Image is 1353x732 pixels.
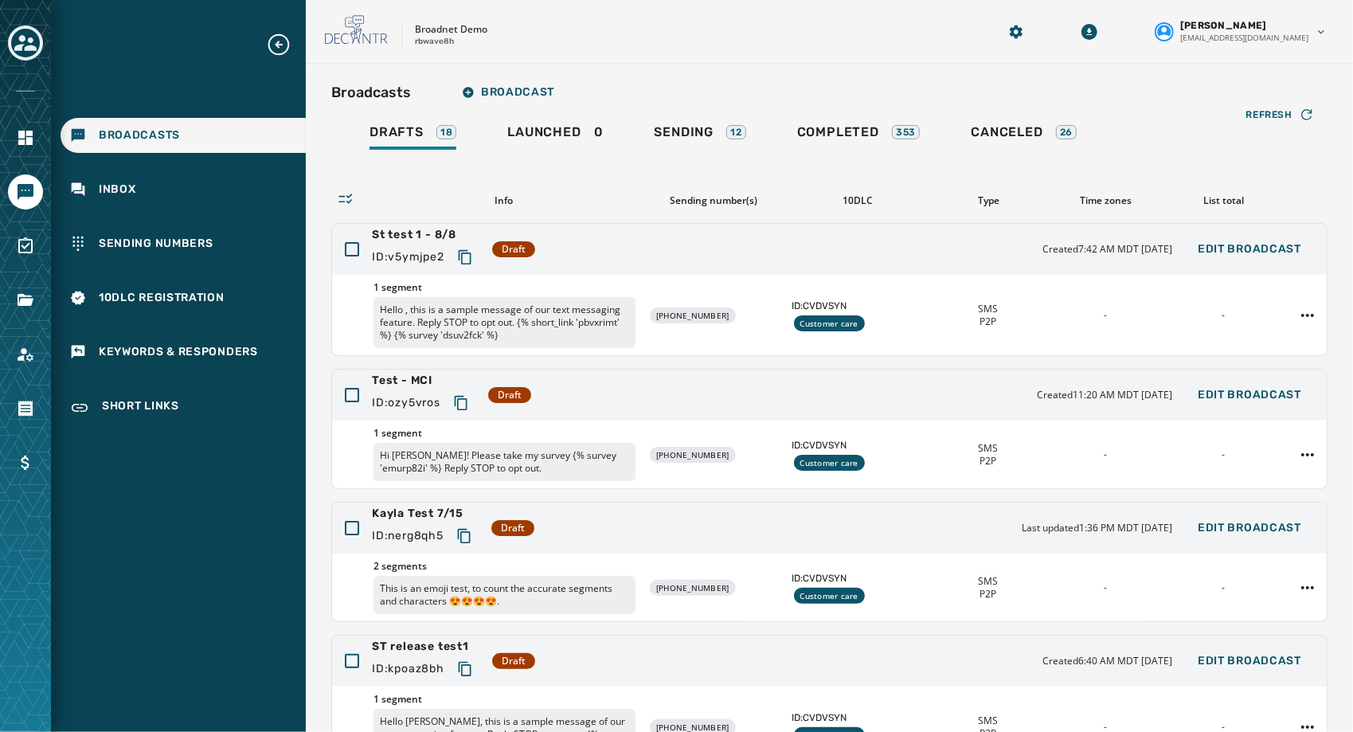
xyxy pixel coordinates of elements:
[8,25,43,61] button: Toggle account select drawer
[507,124,581,140] span: Launched
[8,120,43,155] a: Navigate to Home
[1171,448,1276,461] div: -
[978,575,998,588] span: SMS
[794,455,865,471] div: Customer care
[892,125,920,139] div: 353
[978,303,998,315] span: SMS
[978,442,998,455] span: SMS
[1002,18,1030,46] button: Manage global settings
[980,588,996,601] span: P2P
[1295,575,1320,601] button: Kayla Test 7/15 action menu
[373,693,635,706] span: 1 segment
[372,639,479,655] span: ST release test1
[1075,18,1104,46] button: Download Menu
[370,124,424,140] span: Drafts
[797,124,879,140] span: Completed
[936,194,1041,207] div: Type
[1171,309,1276,322] div: -
[372,249,444,265] span: ID: v5ymjpe2
[373,576,635,614] p: This is an emoji test, to count the accurate segments and characters 😍😍😍😍.
[61,172,306,207] a: Navigate to Inbox
[502,655,526,667] span: Draft
[450,522,479,550] button: Copy text to clipboard
[8,445,43,480] a: Navigate to Billing
[8,391,43,426] a: Navigate to Orders
[1054,309,1159,322] div: -
[415,36,454,48] p: rbwave8h
[436,125,457,139] div: 18
[61,389,306,427] a: Navigate to Short Links
[792,299,924,312] span: ID: CVDVSYN
[372,395,440,411] span: ID: ozy5vros
[1054,448,1159,461] div: -
[655,124,714,140] span: Sending
[1234,102,1328,127] button: Refresh
[650,447,736,463] div: [PHONE_NUMBER]
[372,661,444,677] span: ID: kpoaz8bh
[372,506,479,522] span: Kayla Test 7/15
[1042,655,1172,667] span: Created 6:40 AM MDT [DATE]
[784,116,933,153] a: Completed353
[451,243,479,272] button: Copy text to clipboard
[1056,125,1077,139] div: 26
[980,455,996,468] span: P2P
[331,81,411,104] h2: Broadcasts
[1185,379,1314,411] button: Edit Broadcast
[61,335,306,370] a: Navigate to Keywords & Responders
[1185,233,1314,265] button: Edit Broadcast
[1185,645,1314,677] button: Edit Broadcast
[1198,243,1301,256] span: Edit Broadcast
[792,711,924,724] span: ID: CVDVSYN
[1198,389,1301,401] span: Edit Broadcast
[958,116,1089,153] a: Canceled26
[971,124,1042,140] span: Canceled
[1246,108,1292,121] span: Refresh
[1180,19,1267,32] span: [PERSON_NAME]
[1054,581,1159,594] div: -
[61,226,306,261] a: Navigate to Sending Numbers
[1148,13,1334,50] button: User settings
[357,116,469,153] a: Drafts18
[373,443,635,481] p: Hi [PERSON_NAME]! Please take my survey {% survey 'emurp82i' %} Reply STOP to opt out.
[99,344,258,360] span: Keywords & Responders
[61,280,306,315] a: Navigate to 10DLC Registration
[1037,389,1172,401] span: Created 11:20 AM MDT [DATE]
[1022,522,1172,534] span: Last updated 1:36 PM MDT [DATE]
[99,290,225,306] span: 10DLC Registration
[507,124,603,150] div: 0
[650,307,736,323] div: [PHONE_NUMBER]
[1054,194,1159,207] div: Time zones
[99,182,136,198] span: Inbox
[8,174,43,209] a: Navigate to Messaging
[102,398,179,417] span: Short Links
[1295,303,1320,328] button: St test 1 - 8/8 action menu
[451,655,479,683] button: Copy text to clipboard
[373,560,635,573] span: 2 segments
[266,32,304,57] button: Expand sub nav menu
[99,236,213,252] span: Sending Numbers
[1180,32,1308,44] span: [EMAIL_ADDRESS][DOMAIN_NAME]
[501,522,525,534] span: Draft
[1171,194,1277,207] div: List total
[978,714,998,727] span: SMS
[1171,581,1276,594] div: -
[642,116,759,153] a: Sending12
[1042,243,1172,256] span: Created 7:42 AM MDT [DATE]
[61,118,306,153] a: Navigate to Broadcasts
[502,243,526,256] span: Draft
[8,337,43,372] a: Navigate to Account
[726,125,746,139] div: 12
[8,229,43,264] a: Navigate to Surveys
[372,373,475,389] span: Test - MCI
[372,227,479,243] span: St test 1 - 8/8
[372,528,444,544] span: ID: nerg8qh5
[373,297,635,348] p: Hello , this is a sample message of our text messaging feature. Reply STOP to opt out. {% short_l...
[648,194,780,207] div: Sending number(s)
[794,315,865,331] div: Customer care
[792,439,924,452] span: ID: CVDVSYN
[415,23,487,36] p: Broadnet Demo
[792,194,924,207] div: 10DLC
[462,86,554,99] span: Broadcast
[495,116,616,153] a: Launched0
[99,127,180,143] span: Broadcasts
